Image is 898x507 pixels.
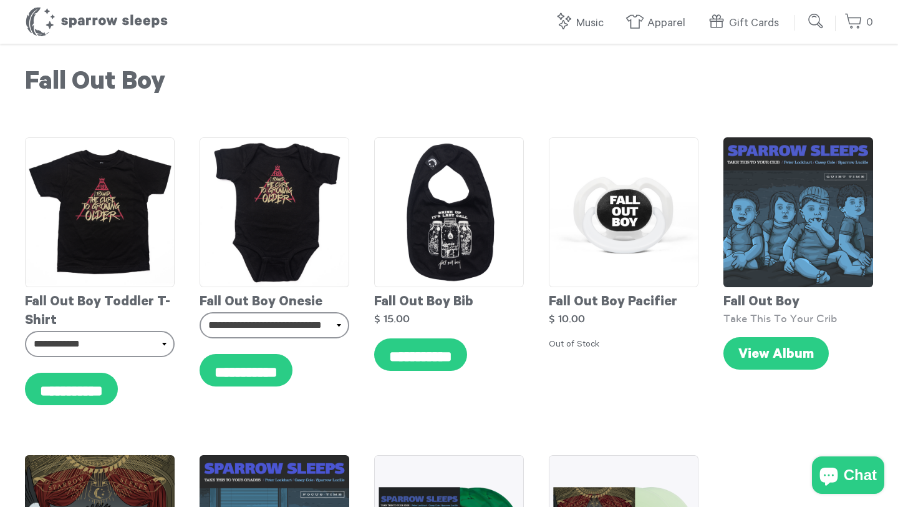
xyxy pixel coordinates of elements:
a: Gift Cards [707,10,785,37]
h1: Sparrow Sleeps [25,6,168,37]
img: fob-bib_grande.png [374,137,524,287]
div: Fall Out Boy [723,287,873,312]
div: Out of Stock [549,338,698,352]
a: Apparel [625,10,692,37]
img: SS-TakeThisToYourCrib-Cover-2023_grande.png [723,137,873,287]
div: Fall Out Boy Bib [374,287,524,312]
div: Fall Out Boy Onesie [200,287,349,312]
a: 0 [844,9,873,36]
img: fob-onesie_grande.png [200,137,349,287]
img: fob-pacifier_grande.png [549,137,698,287]
h1: Fall Out Boy [25,69,873,100]
img: fob-tee_grande.png [25,137,175,287]
inbox-online-store-chat: Shopify online store chat [808,456,888,497]
input: Submit [804,9,829,34]
div: Take This To Your Crib [723,312,873,325]
a: Music [554,10,610,37]
div: Fall Out Boy Toddler T-Shirt [25,287,175,331]
a: View Album [723,337,829,370]
div: Fall Out Boy Pacifier [549,287,698,312]
strong: $ 10.00 [549,313,585,324]
strong: $ 15.00 [374,313,410,324]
